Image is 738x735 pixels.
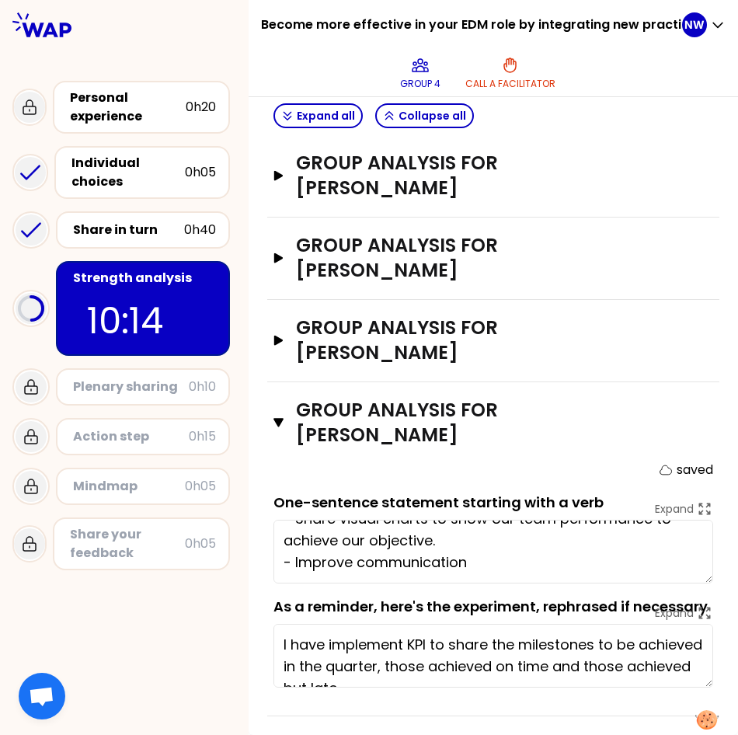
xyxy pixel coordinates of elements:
div: Personal experience [70,89,186,126]
p: 10:14 [87,294,199,348]
h3: Group analysis for [PERSON_NAME] [296,233,661,283]
label: One-sentence statement starting with a verb [273,493,604,512]
div: 0h15 [189,427,216,446]
p: NW [684,17,705,33]
p: saved [677,461,713,479]
textarea: I have implement KPI to share the milestones to be achieved in the quarter, those achieved on tim... [273,624,713,688]
div: Strength analysis [73,269,216,287]
button: Group analysis for [PERSON_NAME] [273,398,713,448]
div: Plenary sharing [73,378,189,396]
label: As a reminder, here's the experiment, rephrased if necessary [273,597,708,616]
button: NW [682,12,726,37]
div: Individual choices [71,154,185,191]
div: Share in turn [73,221,184,239]
div: Action step [73,427,189,446]
h3: Group analysis for [PERSON_NAME] [296,151,661,200]
textarea: - Share visual charts to show our team performance to achieve our objective. - Improve communication [273,520,713,583]
button: Group 4 [394,50,447,96]
p: Group 4 [400,78,440,90]
div: Share your feedback [70,525,185,563]
button: Collapse all [375,103,474,128]
button: Group analysis for [PERSON_NAME] [273,233,713,283]
button: Call a facilitator [459,50,562,96]
div: 0h05 [185,477,216,496]
div: 0h10 [189,378,216,396]
a: Ouvrir le chat [19,673,65,719]
button: Group analysis for [PERSON_NAME] [273,151,713,200]
div: 0h05 [185,163,216,182]
div: Mindmap [73,477,185,496]
div: 0h05 [185,535,216,553]
h3: Group analysis for [PERSON_NAME] [296,315,661,365]
button: Group analysis for [PERSON_NAME] [273,315,713,365]
h3: Group analysis for [PERSON_NAME] [296,398,660,448]
div: 0h40 [184,221,216,239]
p: Call a facilitator [465,78,555,90]
p: Expand [655,501,694,517]
div: 0h20 [186,98,216,117]
p: Expand [655,605,694,621]
button: Expand all [273,103,363,128]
